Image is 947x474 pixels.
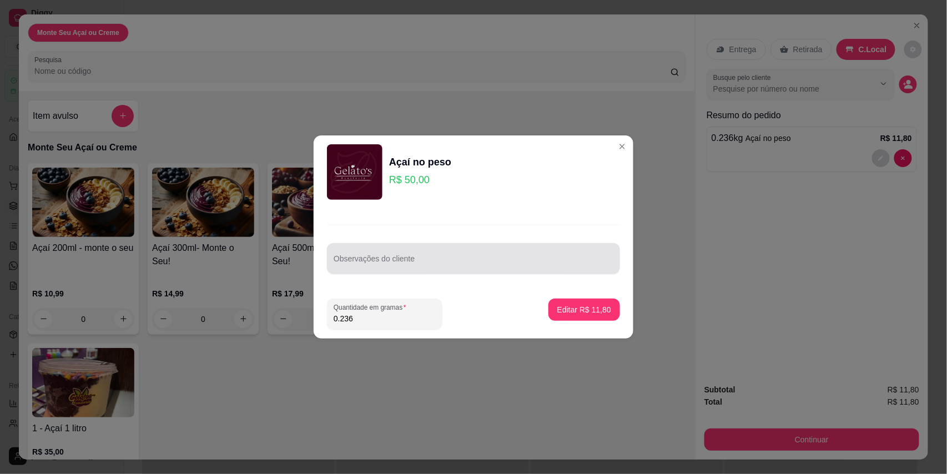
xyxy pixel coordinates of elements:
[613,138,631,155] button: Close
[548,299,620,321] button: Editar R$ 11,80
[389,154,451,170] div: Açaí no peso
[389,172,451,188] p: R$ 50,00
[334,258,613,269] input: Observações do cliente
[327,144,382,200] img: product-image
[334,313,436,324] input: Quantidade em gramas
[557,304,611,315] p: Editar R$ 11,80
[334,302,410,312] label: Quantidade em gramas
